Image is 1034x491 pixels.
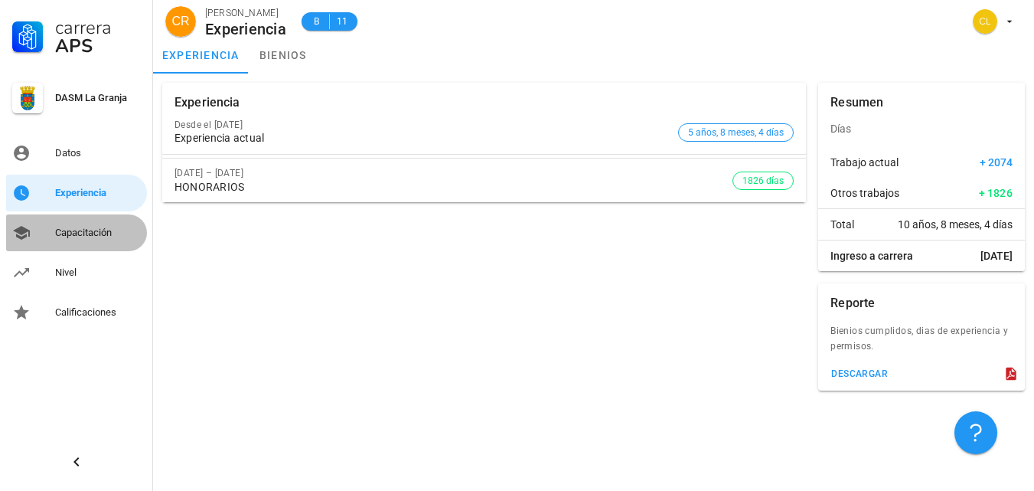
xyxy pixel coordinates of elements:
div: Experiencia [175,83,240,123]
div: [PERSON_NAME] [205,5,286,21]
span: Ingreso a carrera [830,248,913,264]
a: bienios [249,37,318,74]
div: Días [818,110,1025,147]
div: Experiencia [205,21,286,38]
div: APS [55,37,141,55]
div: Desde el [DATE] [175,119,672,130]
span: Otros trabajos [830,185,899,201]
span: + 1826 [979,185,1013,201]
div: Bienios cumplidos, dias de experiencia y permisos. [818,323,1025,363]
div: descargar [830,368,888,379]
div: Datos [55,147,141,159]
span: Trabajo actual [830,155,899,170]
span: 1826 días [742,172,784,189]
span: CR [171,6,189,37]
div: Experiencia [55,187,141,199]
a: Nivel [6,254,147,291]
button: descargar [824,363,894,385]
div: Resumen [830,83,883,123]
span: B [311,14,323,29]
div: avatar [973,9,997,34]
div: Carrera [55,18,141,37]
span: 10 años, 8 meses, 4 días [898,217,1013,232]
a: Datos [6,135,147,172]
span: 5 años, 8 meses, 4 días [688,124,784,141]
div: Experiencia actual [175,132,672,145]
span: Total [830,217,854,232]
a: Calificaciones [6,294,147,331]
a: Experiencia [6,175,147,211]
div: avatar [165,6,196,37]
div: Calificaciones [55,306,141,319]
div: HONORARIOS [175,181,732,194]
div: Capacitación [55,227,141,239]
a: Capacitación [6,214,147,251]
a: experiencia [153,37,249,74]
span: [DATE] [980,248,1013,264]
div: Nivel [55,267,141,279]
div: DASM La Granja [55,92,141,104]
span: 11 [336,14,348,29]
div: Reporte [830,283,875,323]
span: + 2074 [980,155,1013,170]
div: [DATE] – [DATE] [175,168,732,178]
